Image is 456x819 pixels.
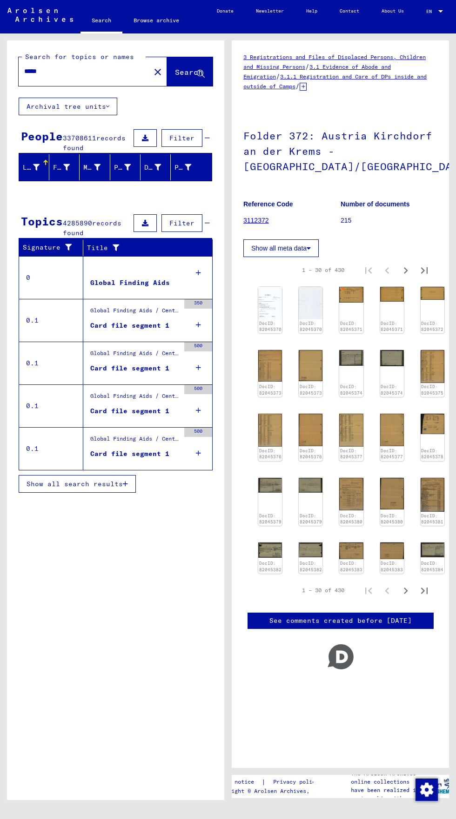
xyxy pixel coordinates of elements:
[161,129,202,147] button: Filter
[340,448,362,460] a: DocID: 82045377
[380,287,404,302] img: 002.jpg
[416,779,438,801] img: Change consent
[53,163,70,172] div: First Name
[161,214,202,232] button: Filter
[19,98,117,115] button: Archival tree units
[258,287,282,319] img: 001.jpg
[23,160,51,175] div: Last Name
[215,777,262,787] a: Legal notice
[23,243,76,252] div: Signature
[258,350,282,382] img: 001.jpg
[49,154,80,180] mat-header-cell: First Name
[27,480,123,488] span: Show all search results
[415,581,434,600] button: Last page
[169,134,194,142] span: Filter
[300,448,322,460] a: DocID: 82045376
[302,586,344,594] div: 1 – 30 of 430
[299,542,322,557] img: 002.jpg
[243,63,391,80] a: 3.1 Evidence of Abode and Emigration
[380,414,404,447] img: 002.jpg
[421,350,444,383] img: 001.jpg
[381,561,403,572] a: DocID: 82045383
[19,256,83,299] td: 0
[426,9,436,14] span: EN
[421,478,444,512] img: 001.jpg
[144,160,173,175] div: Date of Birth
[340,561,362,572] a: DocID: 82045383
[396,261,415,279] button: Next page
[114,160,142,175] div: Place of Birth
[63,134,126,152] span: records found
[339,542,363,559] img: 001.jpg
[381,513,403,525] a: DocID: 82045380
[19,154,49,180] mat-header-cell: Last Name
[295,82,300,90] span: /
[381,321,403,332] a: DocID: 82045371
[144,163,161,172] div: Date of Birth
[299,478,322,493] img: 002.jpg
[421,513,443,525] a: DocID: 82045381
[421,321,443,332] a: DocID: 82045372
[341,216,437,225] p: 215
[63,134,96,142] span: 33708611
[378,261,396,279] button: Previous page
[300,513,322,525] a: DocID: 82045379
[90,392,180,405] div: Global Finding Aids / Central Name Index / Cards, which have been separated just before or during...
[114,163,131,172] div: Place of Birth
[243,217,269,224] a: 3112372
[421,414,444,434] img: 001.jpg
[340,384,362,396] a: DocID: 82045374
[148,62,167,81] button: Clear
[83,163,100,172] div: Maiden Name
[421,561,443,572] a: DocID: 82045384
[87,243,194,253] div: Title
[299,350,322,381] img: 002.jpg
[80,154,110,180] mat-header-cell: Maiden Name
[63,219,92,227] span: 4285890
[215,777,330,787] div: |
[243,114,437,186] h1: Folder 372: Austria Kirchdorf an der Krems - [GEOGRAPHIC_DATA]/[GEOGRAPHIC_DATA]
[21,213,63,230] div: Topics
[90,278,170,288] div: Global Finding Aids
[184,385,212,394] div: 500
[305,62,309,71] span: /
[19,427,83,470] td: 0.1
[351,769,422,786] p: The Arolsen Archives online collections
[359,581,378,600] button: First page
[83,160,112,175] div: Maiden Name
[276,72,280,80] span: /
[243,53,426,70] a: 3 Registrations and Files of Displaced Persons, Children and Missing Persons
[90,349,180,362] div: Global Finding Aids / Central Name Index / Reference cards and originals, which have been discove...
[175,67,203,77] span: Search
[7,8,73,22] img: Arolsen_neg.svg
[90,435,180,448] div: Global Finding Aids / Central Name Index / Reference cards phonetically ordered, which could not ...
[63,219,121,237] span: records found
[300,321,322,332] a: DocID: 82045370
[339,478,363,510] img: 001.jpg
[421,384,443,396] a: DocID: 82045375
[415,261,434,279] button: Last page
[339,287,363,303] img: 001.jpg
[90,363,169,373] div: Card file segment 1
[90,449,169,459] div: Card file segment 1
[19,384,83,427] td: 0.1
[169,219,194,227] span: Filter
[396,581,415,600] button: Next page
[243,73,427,90] a: 3.1.1 Registration and Care of DPs inside and outside of Camps
[174,163,191,172] div: Prisoner #
[259,561,282,572] a: DocID: 82045382
[19,299,83,342] td: 0.1
[351,786,422,803] p: have been realized in partnership with
[19,342,83,384] td: 0.1
[359,261,378,279] button: First page
[23,163,40,172] div: Last Name
[167,57,213,86] button: Search
[302,266,344,274] div: 1 – 30 of 430
[184,342,212,351] div: 500
[259,513,282,525] a: DocID: 82045379
[340,321,362,332] a: DocID: 82045371
[87,240,203,255] div: Title
[171,154,212,180] mat-header-cell: Prisoner #
[378,581,396,600] button: Previous page
[152,66,163,78] mat-icon: close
